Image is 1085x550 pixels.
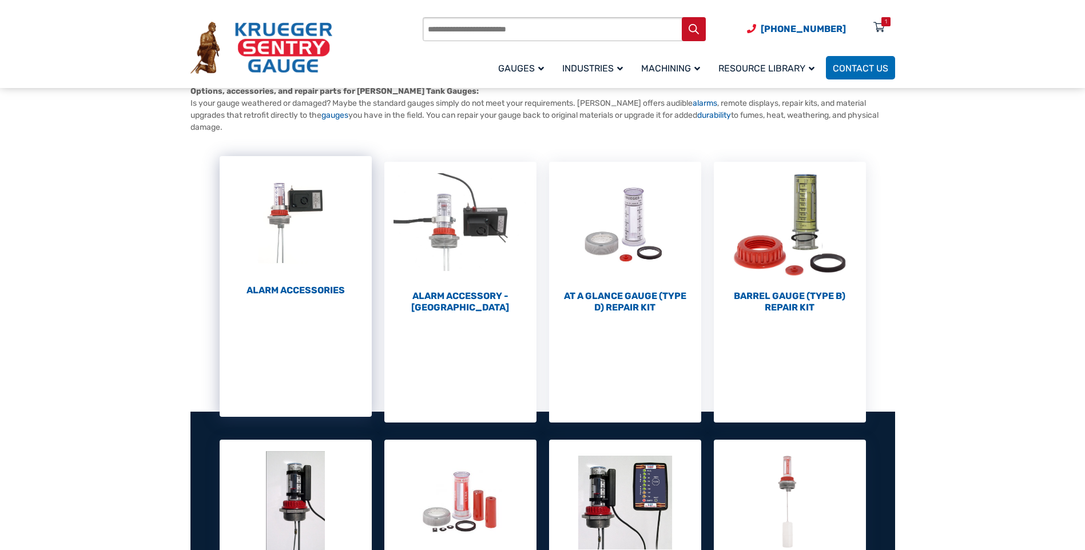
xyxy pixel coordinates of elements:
h2: At a Glance Gauge (Type D) Repair Kit [549,290,701,313]
img: Alarm Accessories [220,156,372,282]
a: alarms [693,98,717,108]
a: Visit product category Alarm Accessory - DC [384,162,536,313]
a: Resource Library [712,54,826,81]
a: Machining [634,54,712,81]
a: Visit product category At a Glance Gauge (Type D) Repair Kit [549,162,701,313]
a: Gauges [491,54,555,81]
h2: Alarm Accessories [220,285,372,296]
a: Industries [555,54,634,81]
a: gauges [321,110,348,120]
span: Industries [562,63,623,74]
a: Phone Number (920) 434-8860 [747,22,846,36]
span: Machining [641,63,700,74]
div: 1 [885,17,887,26]
img: At a Glance Gauge (Type D) Repair Kit [549,162,701,288]
strong: Options, accessories, and repair parts for [PERSON_NAME] Tank Gauges: [190,86,479,96]
a: Contact Us [826,56,895,79]
img: Alarm Accessory - DC [384,162,536,288]
a: durability [697,110,731,120]
h2: Alarm Accessory - [GEOGRAPHIC_DATA] [384,290,536,313]
span: [PHONE_NUMBER] [761,23,846,34]
img: Krueger Sentry Gauge [190,22,332,74]
span: Contact Us [833,63,888,74]
h2: Barrel Gauge (Type B) Repair Kit [714,290,866,313]
a: Visit product category Alarm Accessories [220,156,372,296]
span: Resource Library [718,63,814,74]
a: Visit product category Barrel Gauge (Type B) Repair Kit [714,162,866,313]
p: Is your gauge weathered or damaged? Maybe the standard gauges simply do not meet your requirement... [190,85,895,133]
span: Gauges [498,63,544,74]
img: Barrel Gauge (Type B) Repair Kit [714,162,866,288]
